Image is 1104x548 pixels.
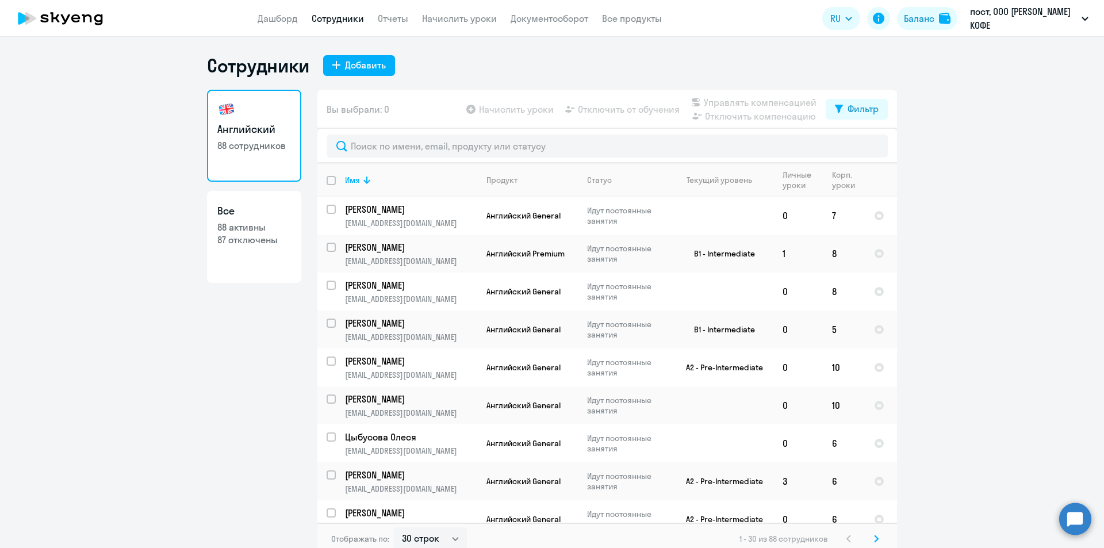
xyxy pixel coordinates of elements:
p: [EMAIL_ADDRESS][DOMAIN_NAME] [345,218,477,228]
div: Баланс [904,12,934,25]
td: 0 [773,311,823,348]
p: Идут постоянные занятия [587,319,666,340]
td: 7 [823,197,865,235]
p: [PERSON_NAME] [345,317,475,329]
div: Личные уроки [783,170,815,190]
a: Сотрудники [312,13,364,24]
p: Идут постоянные занятия [587,509,666,530]
td: 10 [823,386,865,424]
p: [PERSON_NAME] [345,203,475,216]
span: Английский General [486,438,561,449]
a: [PERSON_NAME] [345,507,477,519]
button: Фильтр [826,99,888,120]
div: Имя [345,175,477,185]
a: Документооборот [511,13,588,24]
td: 0 [773,197,823,235]
a: [PERSON_NAME] [345,203,477,216]
div: Личные уроки [783,170,822,190]
span: Английский General [486,514,561,524]
td: 0 [773,348,823,386]
p: [PERSON_NAME] [345,279,475,292]
p: Идут постоянные занятия [587,395,666,416]
td: A2 - Pre-Intermediate [666,462,773,500]
span: Английский General [486,324,561,335]
h3: Все [217,204,291,219]
p: Идут постоянные занятия [587,433,666,454]
p: [EMAIL_ADDRESS][DOMAIN_NAME] [345,332,477,342]
img: english [217,100,236,118]
a: Отчеты [378,13,408,24]
a: [PERSON_NAME] [345,241,477,254]
p: [PERSON_NAME] [345,241,475,254]
span: Английский General [486,210,561,221]
p: Идут постоянные занятия [587,471,666,492]
div: Статус [587,175,612,185]
p: [EMAIL_ADDRESS][DOMAIN_NAME] [345,484,477,494]
p: [PERSON_NAME] [345,469,475,481]
p: [PERSON_NAME] [345,507,475,519]
span: Английский General [486,286,561,297]
div: Продукт [486,175,517,185]
button: Балансbalance [897,7,957,30]
div: Текущий уровень [687,175,752,185]
a: Английский88 сотрудников [207,90,301,182]
p: пост, ООО [PERSON_NAME] КОФЕ [970,5,1077,32]
p: Идут постоянные занятия [587,205,666,226]
p: Идут постоянные занятия [587,281,666,302]
div: Продукт [486,175,577,185]
td: 1 [773,235,823,273]
div: Добавить [345,58,386,72]
td: 0 [773,500,823,538]
a: Начислить уроки [422,13,497,24]
a: [PERSON_NAME] [345,469,477,481]
a: Все88 активны87 отключены [207,191,301,283]
button: RU [822,7,860,30]
button: Добавить [323,55,395,76]
div: Статус [587,175,666,185]
td: A2 - Pre-Intermediate [666,500,773,538]
div: Фильтр [848,102,879,116]
button: пост, ООО [PERSON_NAME] КОФЕ [964,5,1094,32]
td: 6 [823,462,865,500]
a: [PERSON_NAME] [345,355,477,367]
td: 0 [773,386,823,424]
div: Текущий уровень [676,175,773,185]
td: 6 [823,500,865,538]
td: 0 [773,424,823,462]
td: 6 [823,424,865,462]
a: [PERSON_NAME] [345,393,477,405]
p: Идут постоянные занятия [587,243,666,264]
h1: Сотрудники [207,54,309,77]
span: Английский General [486,476,561,486]
td: 8 [823,235,865,273]
a: Дашборд [258,13,298,24]
td: A2 - Pre-Intermediate [666,348,773,386]
a: [PERSON_NAME] [345,317,477,329]
td: 8 [823,273,865,311]
td: 3 [773,462,823,500]
div: Корп. уроки [832,170,857,190]
span: Отображать по: [331,534,389,544]
span: Английский General [486,362,561,373]
span: Английский Premium [486,248,565,259]
td: B1 - Intermediate [666,311,773,348]
td: 5 [823,311,865,348]
p: [PERSON_NAME] [345,355,475,367]
td: B1 - Intermediate [666,235,773,273]
td: 10 [823,348,865,386]
a: Цыбусова Олеся [345,431,477,443]
p: [EMAIL_ADDRESS][DOMAIN_NAME] [345,446,477,456]
p: 88 сотрудников [217,139,291,152]
a: [PERSON_NAME] [345,279,477,292]
input: Поиск по имени, email, продукту или статусу [327,135,888,158]
span: Вы выбрали: 0 [327,102,389,116]
p: [PERSON_NAME] [345,393,475,405]
p: [EMAIL_ADDRESS][DOMAIN_NAME] [345,256,477,266]
p: Идут постоянные занятия [587,357,666,378]
p: [EMAIL_ADDRESS][DOMAIN_NAME] [345,294,477,304]
p: [EMAIL_ADDRESS][DOMAIN_NAME] [345,522,477,532]
p: [EMAIL_ADDRESS][DOMAIN_NAME] [345,370,477,380]
p: 88 активны [217,221,291,233]
p: Цыбусова Олеся [345,431,475,443]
